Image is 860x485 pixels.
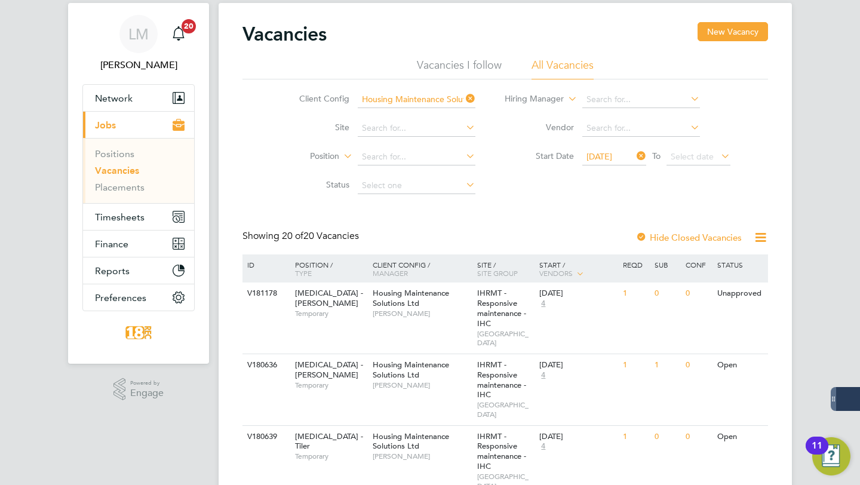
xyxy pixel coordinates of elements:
[477,268,518,278] span: Site Group
[649,148,664,164] span: To
[373,431,449,452] span: Housing Maintenance Solutions Ltd
[282,230,359,242] span: 20 Vacancies
[358,177,475,194] input: Select one
[635,232,742,243] label: Hide Closed Vacancies
[281,93,349,104] label: Client Config
[683,283,714,305] div: 0
[698,22,768,41] button: New Vacancy
[295,452,367,461] span: Temporary
[582,91,700,108] input: Search for...
[128,26,149,42] span: LM
[477,288,526,329] span: IHRMT - Responsive maintenance - IHC
[68,3,209,364] nav: Main navigation
[370,254,474,283] div: Client Config /
[812,446,822,461] div: 11
[281,179,349,190] label: Status
[714,283,766,305] div: Unapproved
[652,254,683,275] div: Sub
[95,119,116,131] span: Jobs
[295,268,312,278] span: Type
[95,238,128,250] span: Finance
[652,426,683,448] div: 0
[295,380,367,390] span: Temporary
[683,254,714,275] div: Conf
[95,93,133,104] span: Network
[539,370,547,380] span: 4
[373,360,449,380] span: Housing Maintenance Solutions Ltd
[95,165,139,176] a: Vacancies
[295,288,363,308] span: [MEDICAL_DATA] - [PERSON_NAME]
[122,323,155,342] img: 18rec-logo-retina.png
[82,15,195,72] a: LM[PERSON_NAME]
[95,148,134,159] a: Positions
[271,151,339,162] label: Position
[358,149,475,165] input: Search for...
[373,288,449,308] span: Housing Maintenance Solutions Ltd
[714,254,766,275] div: Status
[620,254,651,275] div: Reqd
[244,426,286,448] div: V180639
[505,151,574,161] label: Start Date
[295,309,367,318] span: Temporary
[539,299,547,309] span: 4
[539,432,617,442] div: [DATE]
[244,354,286,376] div: V180636
[295,360,363,380] span: [MEDICAL_DATA] - [PERSON_NAME]
[477,360,526,400] span: IHRMT - Responsive maintenance - IHC
[83,257,194,284] button: Reports
[373,380,471,390] span: [PERSON_NAME]
[373,452,471,461] span: [PERSON_NAME]
[358,120,475,137] input: Search for...
[495,93,564,105] label: Hiring Manager
[286,254,370,283] div: Position /
[242,230,361,242] div: Showing
[539,360,617,370] div: [DATE]
[652,283,683,305] div: 0
[358,91,475,108] input: Search for...
[536,254,620,284] div: Start /
[620,354,651,376] div: 1
[83,204,194,230] button: Timesheets
[83,112,194,138] button: Jobs
[95,211,145,223] span: Timesheets
[652,354,683,376] div: 1
[182,19,196,33] span: 20
[83,85,194,111] button: Network
[242,22,327,46] h2: Vacancies
[244,283,286,305] div: V181178
[282,230,303,242] span: 20 of
[82,323,195,342] a: Go to home page
[295,431,363,452] span: [MEDICAL_DATA] - Tiler
[620,283,651,305] div: 1
[83,284,194,311] button: Preferences
[281,122,349,133] label: Site
[714,426,766,448] div: Open
[95,265,130,277] span: Reports
[539,288,617,299] div: [DATE]
[582,120,700,137] input: Search for...
[373,268,408,278] span: Manager
[113,378,164,401] a: Powered byEngage
[532,58,594,79] li: All Vacancies
[373,309,471,318] span: [PERSON_NAME]
[620,426,651,448] div: 1
[683,354,714,376] div: 0
[812,437,850,475] button: Open Resource Center, 11 new notifications
[244,254,286,275] div: ID
[417,58,502,79] li: Vacancies I follow
[539,268,573,278] span: Vendors
[130,388,164,398] span: Engage
[83,231,194,257] button: Finance
[671,151,714,162] span: Select date
[167,15,191,53] a: 20
[586,151,612,162] span: [DATE]
[82,58,195,72] span: Libby Murphy
[477,329,534,348] span: [GEOGRAPHIC_DATA]
[95,182,145,193] a: Placements
[714,354,766,376] div: Open
[95,292,146,303] span: Preferences
[539,441,547,452] span: 4
[130,378,164,388] span: Powered by
[474,254,537,283] div: Site /
[477,400,534,419] span: [GEOGRAPHIC_DATA]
